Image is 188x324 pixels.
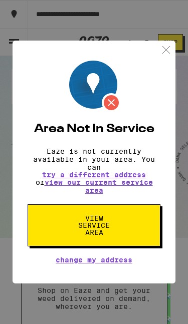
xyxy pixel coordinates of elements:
h2: Area Not In Service [28,123,160,135]
button: try a different address [42,171,146,178]
p: Eaze is not currently available in your area. You can or [28,147,160,194]
button: View Service Area [28,204,160,246]
img: Location [69,61,121,112]
span: View Service Area [68,215,120,236]
a: view our current service area [45,178,153,194]
img: close.svg [160,44,172,56]
a: View Service Area [28,214,160,222]
button: Change My Address [56,256,132,263]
